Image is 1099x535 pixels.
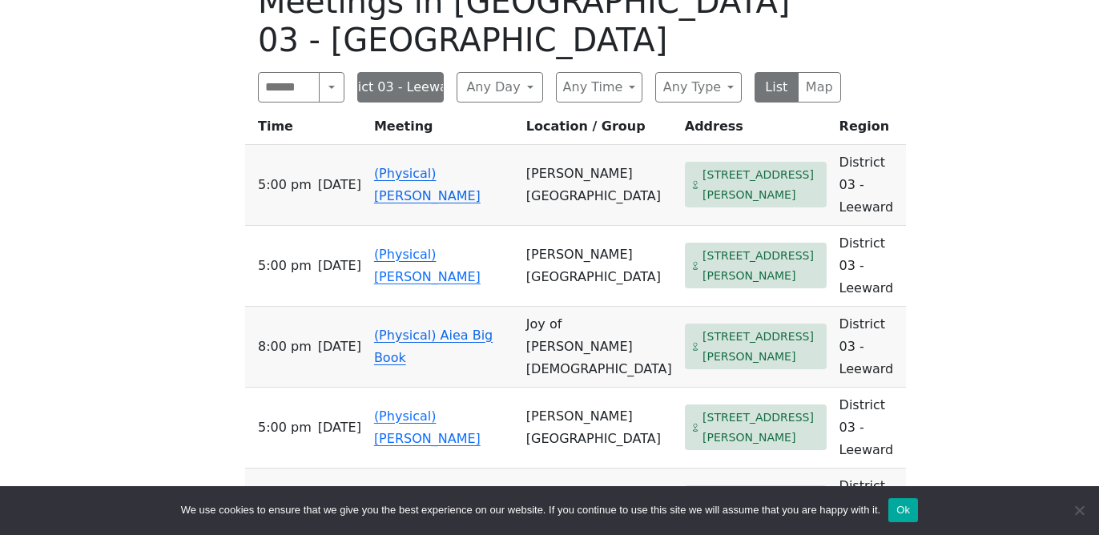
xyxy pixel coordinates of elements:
th: Meeting [368,115,520,145]
button: Search [319,72,344,103]
th: Location / Group [520,115,678,145]
button: List [755,72,799,103]
th: Address [678,115,833,145]
a: (Physical) [PERSON_NAME] [374,408,481,446]
span: 5:00 PM [258,255,312,277]
span: [DATE] [318,416,361,439]
span: [DATE] [318,174,361,196]
span: No [1071,502,1087,518]
td: District 03 - Leeward [833,388,907,469]
span: [DATE] [318,255,361,277]
button: Any Time [556,72,642,103]
span: [STREET_ADDRESS][PERSON_NAME] [702,327,820,366]
button: Map [798,72,842,103]
a: (Physical) [PERSON_NAME] [374,166,481,203]
th: Time [245,115,368,145]
button: Any Day [457,72,543,103]
button: Any Type [655,72,742,103]
td: District 03 - Leeward [833,307,907,388]
td: [PERSON_NAME][GEOGRAPHIC_DATA] [520,145,678,226]
span: 8:00 PM [258,336,312,358]
span: [STREET_ADDRESS][PERSON_NAME] [702,246,820,285]
span: 5:00 PM [258,174,312,196]
a: (Physical) [PERSON_NAME] [374,247,481,284]
button: Ok [888,498,918,522]
td: Joy of [PERSON_NAME][DEMOGRAPHIC_DATA] [520,307,678,388]
td: [PERSON_NAME][GEOGRAPHIC_DATA] [520,226,678,307]
span: 5:00 PM [258,416,312,439]
span: [STREET_ADDRESS][PERSON_NAME] [702,408,820,447]
span: We use cookies to ensure that we give you the best experience on our website. If you continue to ... [181,502,880,518]
td: District 03 - Leeward [833,145,907,226]
th: Region [833,115,907,145]
input: Search [258,72,320,103]
span: [STREET_ADDRESS][PERSON_NAME] [702,165,820,204]
button: District 03 - Leeward [357,72,444,103]
td: District 03 - Leeward [833,226,907,307]
span: [DATE] [318,336,361,358]
td: [PERSON_NAME][GEOGRAPHIC_DATA] [520,388,678,469]
a: (Physical) Aiea Big Book [374,328,493,365]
